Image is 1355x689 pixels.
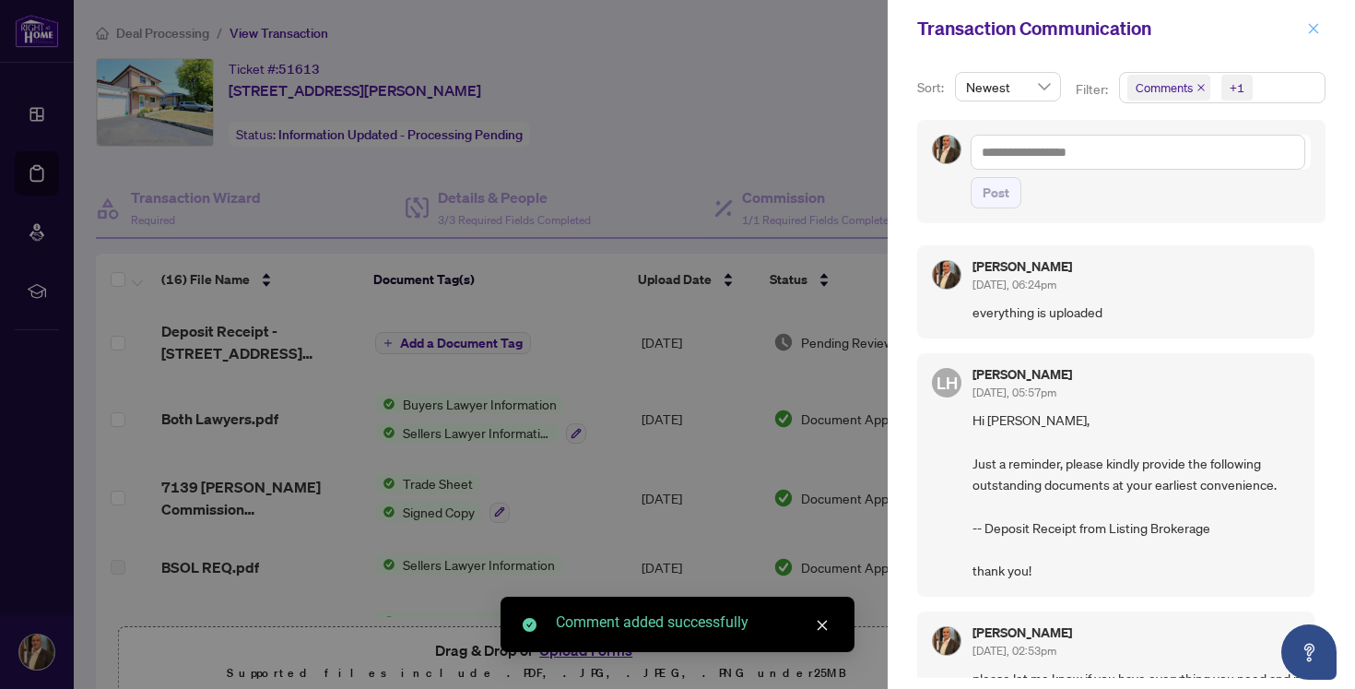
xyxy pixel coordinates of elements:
[972,644,1056,658] span: [DATE], 02:53pm
[937,370,958,396] span: LH
[917,15,1302,42] div: Transaction Communication
[972,410,1300,582] span: Hi [PERSON_NAME], Just a reminder, please kindly provide the following outstanding documents at y...
[933,136,960,163] img: Profile Icon
[1196,83,1206,92] span: close
[966,73,1050,101] span: Newest
[1127,75,1210,101] span: Comments
[1307,22,1320,35] span: close
[556,612,832,634] div: Comment added successfully
[917,77,948,98] p: Sort:
[972,368,1072,381] h5: [PERSON_NAME]
[933,261,960,289] img: Profile Icon
[1076,79,1111,100] p: Filter:
[816,619,829,632] span: close
[1136,78,1193,97] span: Comments
[971,177,1021,208] button: Post
[972,302,1300,323] span: everything is uploaded
[812,615,832,636] a: Close
[1281,624,1337,680] button: Open asap
[972,386,1056,399] span: [DATE], 05:57pm
[972,626,1072,639] h5: [PERSON_NAME]
[523,618,536,632] span: check-circle
[933,627,960,655] img: Profile Icon
[1230,78,1244,97] div: +1
[972,260,1072,273] h5: [PERSON_NAME]
[972,278,1056,291] span: [DATE], 06:24pm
